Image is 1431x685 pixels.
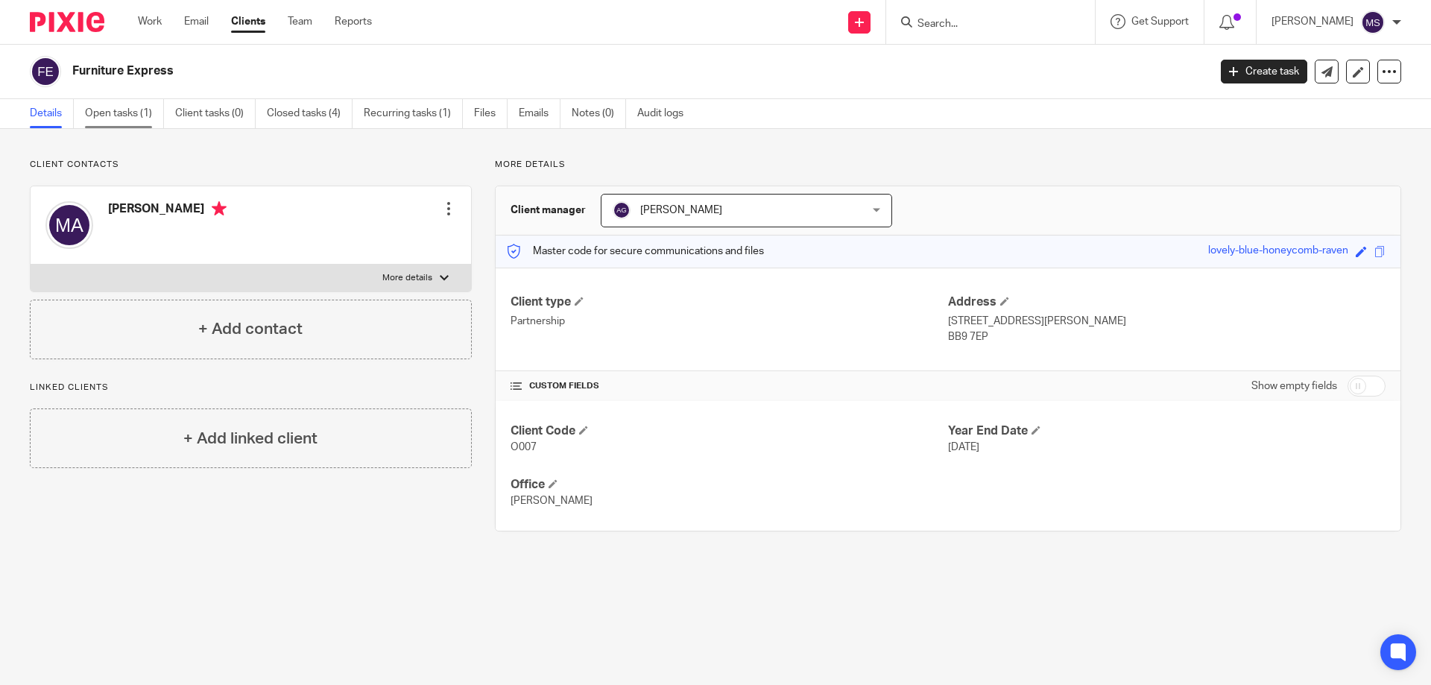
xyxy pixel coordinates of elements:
[916,18,1050,31] input: Search
[507,244,764,259] p: Master code for secure communications and files
[1208,243,1348,260] div: lovely-blue-honeycomb-raven
[474,99,508,128] a: Files
[1221,60,1307,83] a: Create task
[511,314,948,329] p: Partnership
[364,99,463,128] a: Recurring tasks (1)
[30,159,472,171] p: Client contacts
[175,99,256,128] a: Client tasks (0)
[231,14,265,29] a: Clients
[30,12,104,32] img: Pixie
[85,99,164,128] a: Open tasks (1)
[948,314,1386,329] p: [STREET_ADDRESS][PERSON_NAME]
[640,205,722,215] span: [PERSON_NAME]
[511,442,537,452] span: O007
[30,382,472,394] p: Linked clients
[572,99,626,128] a: Notes (0)
[45,201,93,249] img: svg%3E
[511,423,948,439] h4: Client Code
[511,380,948,392] h4: CUSTOM FIELDS
[1251,379,1337,394] label: Show empty fields
[511,496,593,506] span: [PERSON_NAME]
[183,427,318,450] h4: + Add linked client
[382,272,432,284] p: More details
[1361,10,1385,34] img: svg%3E
[948,442,979,452] span: [DATE]
[948,329,1386,344] p: BB9 7EP
[519,99,560,128] a: Emails
[613,201,631,219] img: svg%3E
[212,201,227,216] i: Primary
[288,14,312,29] a: Team
[1272,14,1353,29] p: [PERSON_NAME]
[30,56,61,87] img: svg%3E
[138,14,162,29] a: Work
[495,159,1401,171] p: More details
[30,99,74,128] a: Details
[1131,16,1189,27] span: Get Support
[198,318,303,341] h4: + Add contact
[948,294,1386,310] h4: Address
[108,201,227,220] h4: [PERSON_NAME]
[948,423,1386,439] h4: Year End Date
[511,203,586,218] h3: Client manager
[511,294,948,310] h4: Client type
[511,477,948,493] h4: Office
[637,99,695,128] a: Audit logs
[72,63,973,79] h2: Furniture Express
[267,99,353,128] a: Closed tasks (4)
[335,14,372,29] a: Reports
[184,14,209,29] a: Email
